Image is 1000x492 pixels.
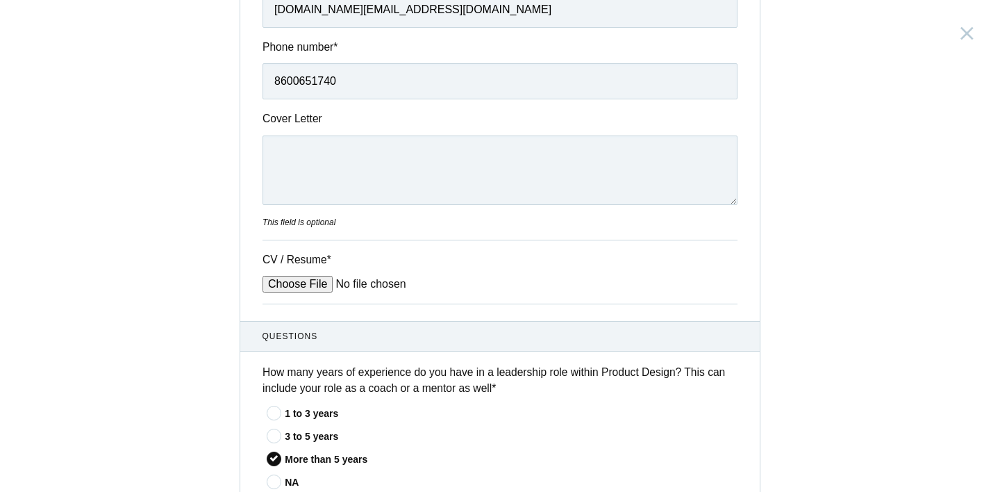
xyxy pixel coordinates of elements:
[262,252,367,268] label: CV / Resume
[262,110,367,126] label: Cover Letter
[262,216,737,229] div: This field is optional
[285,429,737,444] div: 3 to 5 years
[262,39,737,55] label: Phone number
[262,330,738,343] span: Questions
[285,452,737,467] div: More than 5 years
[262,364,737,397] label: How many years of experience do you have in a leadership role within Product Design? This can inc...
[285,407,737,421] div: 1 to 3 years
[285,475,737,490] div: NA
